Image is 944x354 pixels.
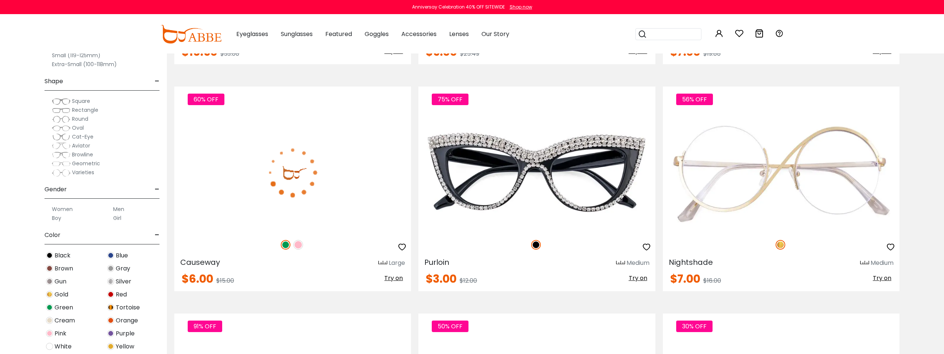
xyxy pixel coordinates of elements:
div: Anniversay Celebration 40% OFF SITEWIDE [412,4,505,10]
label: Boy [52,214,61,223]
img: Green [281,240,290,250]
div: Large [389,259,405,267]
img: size ruler [860,260,869,266]
img: Aviator.png [52,142,70,150]
span: Try on [873,47,891,55]
span: $6.00 [182,271,213,287]
span: $15.00 [216,276,234,285]
span: Accessories [401,30,437,38]
span: Gold [55,290,68,299]
img: Rectangle.png [52,107,70,114]
span: Try on [384,47,403,55]
span: White [55,342,72,351]
span: Varieties [72,169,94,176]
span: Oval [72,124,84,131]
span: Sunglasses [281,30,313,38]
span: Gray [116,264,130,273]
span: Rectangle [72,106,98,114]
img: Purple [107,330,114,337]
div: Medium [871,259,894,267]
span: $19.00 [703,49,721,58]
span: Try on [384,274,403,282]
a: Shop now [506,4,532,10]
span: Eyeglasses [236,30,268,38]
span: Gun [55,277,66,286]
img: Round.png [52,116,70,123]
span: Purple [116,329,135,338]
img: Browline.png [52,151,70,159]
span: $3.00 [426,271,457,287]
img: Green [46,304,53,311]
img: Gun [46,278,53,285]
img: Cat-Eye.png [52,133,70,141]
img: Green Causeway - Plastic ,Universal Bridge Fit [174,113,411,232]
span: Pink [55,329,66,338]
span: Our Story [481,30,509,38]
button: Try on [626,273,649,283]
img: size ruler [616,260,625,266]
img: Square.png [52,98,70,105]
span: Square [72,97,90,105]
span: Silver [116,277,131,286]
span: Round [72,115,88,123]
img: Pink [293,240,303,250]
span: Browline [72,151,93,158]
div: Medium [626,259,649,267]
img: Oval.png [52,124,70,132]
img: White [46,343,53,350]
span: 75% OFF [432,94,468,105]
span: $12.00 [460,276,477,285]
img: Black [46,252,53,259]
span: Tortoise [116,303,140,312]
img: Gold [46,291,53,298]
span: $25.49 [460,49,479,58]
label: Small (119-125mm) [52,51,101,60]
img: Orange [107,317,114,324]
span: Blue [116,251,128,260]
span: $7.00 [670,271,700,287]
span: 30% OFF [676,321,713,332]
span: Red [116,290,127,299]
div: Shop now [510,4,532,10]
span: Geometric [72,160,100,167]
span: - [155,181,159,198]
span: $33.00 [220,49,239,58]
span: 50% OFF [432,321,468,332]
span: Black [55,251,70,260]
span: Yellow [116,342,134,351]
span: Nightshade [669,257,713,267]
span: Purloin [424,257,449,267]
span: Goggles [365,30,389,38]
label: Extra-Small (100-118mm) [52,60,117,69]
img: Black Purloin - Plastic ,Universal Bridge Fit [418,113,655,232]
span: Featured [325,30,352,38]
span: Cream [55,316,75,325]
img: Blue [107,252,114,259]
span: - [155,72,159,90]
span: Try on [629,274,647,282]
img: Geometric.png [52,160,70,168]
img: Red [107,291,114,298]
span: Shape [45,72,63,90]
button: Try on [382,273,405,283]
span: Green [55,303,73,312]
span: Orange [116,316,138,325]
span: Cat-Eye [72,133,93,140]
button: Try on [871,273,894,283]
span: Try on [873,274,891,282]
img: Cream [46,317,53,324]
img: Black [531,240,541,250]
img: Silver [107,278,114,285]
span: 60% OFF [188,94,224,105]
img: size ruler [378,260,387,266]
img: Gold [776,240,785,250]
span: Causeway [180,257,220,267]
span: 56% OFF [676,94,713,105]
img: Pink [46,330,53,337]
span: Color [45,226,60,244]
img: Gold Nightshade - Metal ,Adjust Nose Pads [663,113,899,232]
span: Brown [55,264,73,273]
img: Tortoise [107,304,114,311]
